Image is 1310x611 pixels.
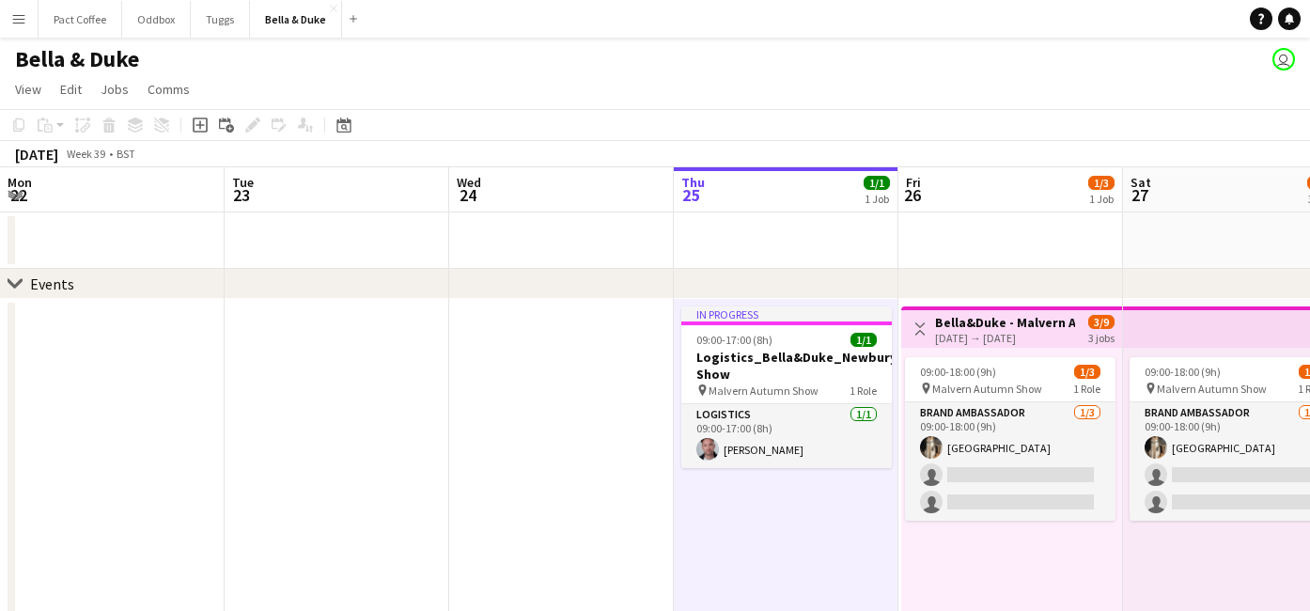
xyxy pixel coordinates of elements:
h3: Bella&Duke - Malvern Autumn Show [935,314,1075,331]
h3: Logistics_Bella&Duke_Newbury Show [681,349,892,383]
span: 1/3 [1074,365,1100,379]
app-job-card: 09:00-18:00 (9h)1/3 Malvern Autumn Show1 RoleBrand Ambassador1/309:00-18:00 (9h)[GEOGRAPHIC_DATA] [905,357,1115,521]
div: In progress [681,306,892,321]
span: Mon [8,174,32,191]
span: 1/1 [864,176,890,190]
span: Malvern Autumn Show [932,382,1042,396]
span: 27 [1128,184,1151,206]
span: Thu [681,174,705,191]
app-user-avatar: Chubby Bear [1272,48,1295,70]
app-card-role: Logistics1/109:00-17:00 (8h)[PERSON_NAME] [681,404,892,468]
span: Fri [906,174,921,191]
span: 3/9 [1088,315,1115,329]
button: Tuggs [191,1,250,38]
span: 09:00-18:00 (9h) [920,365,996,379]
span: Edit [60,81,82,98]
span: 1 Role [1073,382,1100,396]
span: 09:00-17:00 (8h) [696,333,772,347]
span: Malvern Autumn Show [1157,382,1267,396]
app-job-card: In progress09:00-17:00 (8h)1/1Logistics_Bella&Duke_Newbury Show Malvern Autumn Show1 RoleLogistic... [681,306,892,468]
a: View [8,77,49,102]
a: Edit [53,77,89,102]
div: Events [30,274,74,293]
span: Tue [232,174,254,191]
div: BST [117,147,135,161]
span: Week 39 [62,147,109,161]
div: [DATE] → [DATE] [935,331,1075,345]
div: 3 jobs [1088,329,1115,345]
div: [DATE] [15,145,58,164]
app-card-role: Brand Ambassador1/309:00-18:00 (9h)[GEOGRAPHIC_DATA] [905,402,1115,521]
span: Wed [457,174,481,191]
span: 26 [903,184,921,206]
span: 22 [5,184,32,206]
h1: Bella & Duke [15,45,139,73]
span: 23 [229,184,254,206]
span: Comms [148,81,190,98]
span: Sat [1131,174,1151,191]
span: 1/3 [1088,176,1115,190]
span: 1/1 [850,333,877,347]
button: Pact Coffee [39,1,122,38]
span: View [15,81,41,98]
button: Bella & Duke [250,1,342,38]
span: 25 [678,184,705,206]
span: Malvern Autumn Show [709,384,819,398]
a: Jobs [93,77,136,102]
span: 24 [454,184,481,206]
span: 09:00-18:00 (9h) [1145,365,1221,379]
div: 1 Job [865,192,889,206]
div: 1 Job [1089,192,1114,206]
span: Jobs [101,81,129,98]
button: Oddbox [122,1,191,38]
span: 1 Role [850,384,877,398]
a: Comms [140,77,197,102]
